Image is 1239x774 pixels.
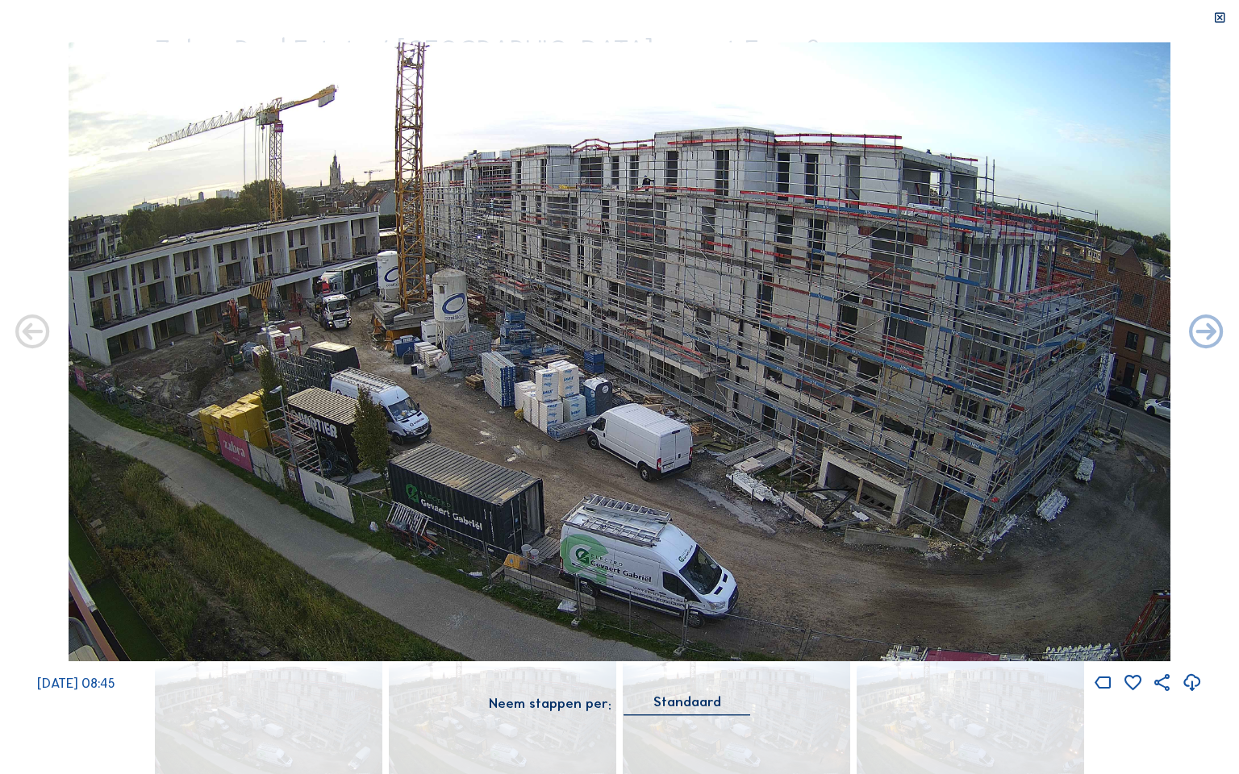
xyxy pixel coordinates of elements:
div: Standaard [653,694,721,709]
span: [DATE] 08:45 [37,675,115,691]
i: Back [1186,313,1227,354]
img: Image [69,42,1170,661]
div: Standaard [624,694,750,714]
i: Forward [12,313,53,354]
div: Neem stappen per: [489,697,611,710]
